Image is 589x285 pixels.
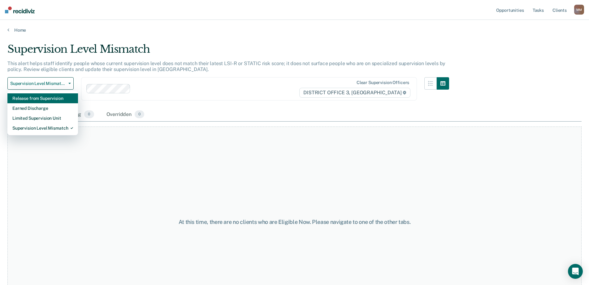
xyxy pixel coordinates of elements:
div: Earned Discharge [12,103,73,113]
img: Recidiviz [5,7,35,13]
span: 0 [84,110,94,118]
button: Supervision Level Mismatch [7,77,74,90]
div: Supervision Level Mismatch [12,123,73,133]
div: Supervision Level Mismatch [7,43,449,60]
div: Open Intercom Messenger [568,264,583,279]
p: This alert helps staff identify people whose current supervision level does not match their lates... [7,60,445,72]
div: Release from Supervision [12,93,73,103]
span: Supervision Level Mismatch [10,81,66,86]
div: M M [574,5,584,15]
div: Pending0 [61,108,95,122]
button: MM [574,5,584,15]
div: Overridden0 [105,108,146,122]
div: At this time, there are no clients who are Eligible Now. Please navigate to one of the other tabs. [151,219,438,225]
span: DISTRICT OFFICE 3, [GEOGRAPHIC_DATA] [299,88,410,98]
span: 0 [135,110,144,118]
div: Limited Supervision Unit [12,113,73,123]
div: Clear supervision officers [357,80,409,85]
a: Home [7,27,582,33]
